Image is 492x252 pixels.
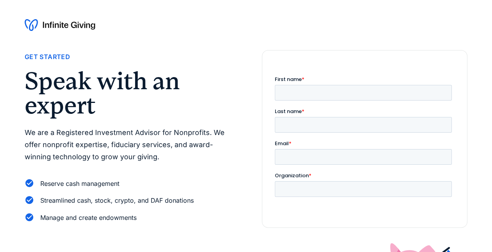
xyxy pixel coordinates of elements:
[25,69,231,118] h2: Speak with an expert
[25,52,70,62] div: Get Started
[25,127,231,163] p: We are a Registered Investment Advisor for Nonprofits. We offer nonprofit expertise, fiduciary se...
[40,195,194,206] div: Streamlined cash, stock, crypto, and DAF donations
[40,212,137,223] div: Manage and create endowments
[275,76,455,215] iframe: Form 0
[40,178,119,189] div: Reserve cash management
